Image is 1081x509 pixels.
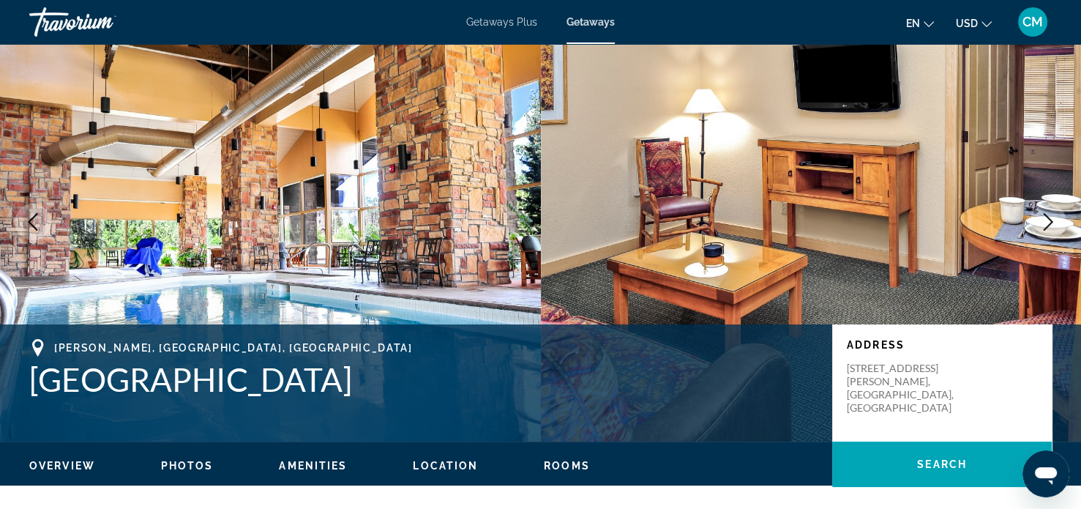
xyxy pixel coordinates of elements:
[544,459,590,472] button: Rooms
[54,342,413,354] span: [PERSON_NAME], [GEOGRAPHIC_DATA], [GEOGRAPHIC_DATA]
[847,362,964,415] p: [STREET_ADDRESS] [PERSON_NAME], [GEOGRAPHIC_DATA], [GEOGRAPHIC_DATA]
[279,459,347,472] button: Amenities
[1022,450,1069,497] iframe: Button to launch messaging window
[566,16,615,28] a: Getaways
[29,3,176,41] a: Travorium
[1022,15,1043,29] span: CM
[917,458,967,470] span: Search
[161,459,214,472] button: Photos
[466,16,537,28] a: Getaways Plus
[29,360,818,398] h1: [GEOGRAPHIC_DATA]
[29,460,95,472] span: Overview
[544,460,590,472] span: Rooms
[29,459,95,472] button: Overview
[161,460,214,472] span: Photos
[906,12,934,34] button: Change language
[1030,204,1066,240] button: Next image
[832,442,1052,487] button: Search
[847,339,1037,351] p: Address
[1014,7,1052,37] button: User Menu
[956,12,992,34] button: Change currency
[279,460,347,472] span: Amenities
[15,204,51,240] button: Previous image
[413,460,478,472] span: Location
[906,18,920,29] span: en
[413,459,478,472] button: Location
[956,18,978,29] span: USD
